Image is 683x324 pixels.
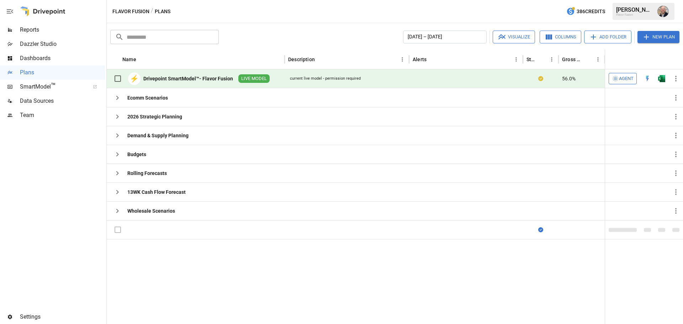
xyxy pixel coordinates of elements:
div: 13WK Cash Flow Forecast [127,188,186,196]
button: Sort [673,54,683,64]
button: New Plan [637,31,679,43]
button: Alerts column menu [511,54,521,64]
span: Data Sources [20,97,105,105]
div: Name [122,57,136,62]
span: 386 Credits [577,7,605,16]
div: Rolling Forecasts [127,170,167,177]
div: Alerts [413,57,427,62]
div: Wholesale Scenarios [127,207,175,214]
div: Status [526,57,536,62]
span: LIVE MODEL [238,75,270,82]
button: [DATE] – [DATE] [403,31,487,43]
div: / [151,7,153,16]
span: SmartModel [20,83,85,91]
span: Plans [20,68,105,77]
button: Flavor Fusion [112,7,149,16]
button: Agent [609,73,637,84]
button: Gross Margin column menu [593,54,603,64]
div: Your plan has changes in Excel that are not reflected in the Drivepoint Data Warehouse, select "S... [538,75,543,82]
div: 2026 Strategic Planning [127,113,182,120]
div: Gross Margin [562,57,582,62]
button: Columns [540,31,581,43]
span: Settings [20,313,105,321]
span: ™ [51,81,56,90]
span: 56.0% [562,75,576,82]
span: Agent [619,75,634,83]
button: Add Folder [584,31,631,43]
div: Drivepoint SmartModel™- Flavor Fusion [143,75,233,82]
div: Ecomm Scenarios [127,94,168,101]
button: Visualize [493,31,535,43]
div: current live model - permission required [290,76,361,81]
div: Open in Excel [658,75,665,82]
button: Sort [583,54,593,64]
div: [PERSON_NAME] [616,6,653,13]
div: Sync complete [538,226,543,233]
button: Description column menu [397,54,407,64]
span: Reports [20,26,105,34]
button: Status column menu [547,54,557,64]
div: Demand & Supply Planning [127,132,189,139]
button: Sort [137,54,147,64]
button: Sort [537,54,547,64]
img: excel-icon.76473adf.svg [658,75,665,82]
div: Flavor Fusion [616,13,653,16]
div: Open in Quick Edit [644,75,651,82]
img: quick-edit-flash.b8aec18c.svg [644,75,651,82]
div: Budgets [127,151,146,158]
button: Dustin Jacobson [653,1,673,21]
span: Dazzler Studio [20,40,105,48]
button: 386Credits [563,5,608,18]
div: ⚡ [128,73,141,85]
button: Sort [316,54,325,64]
button: Sort [427,54,437,64]
span: Dashboards [20,54,105,63]
span: Team [20,111,105,119]
div: Description [288,57,315,62]
img: Dustin Jacobson [657,6,669,17]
